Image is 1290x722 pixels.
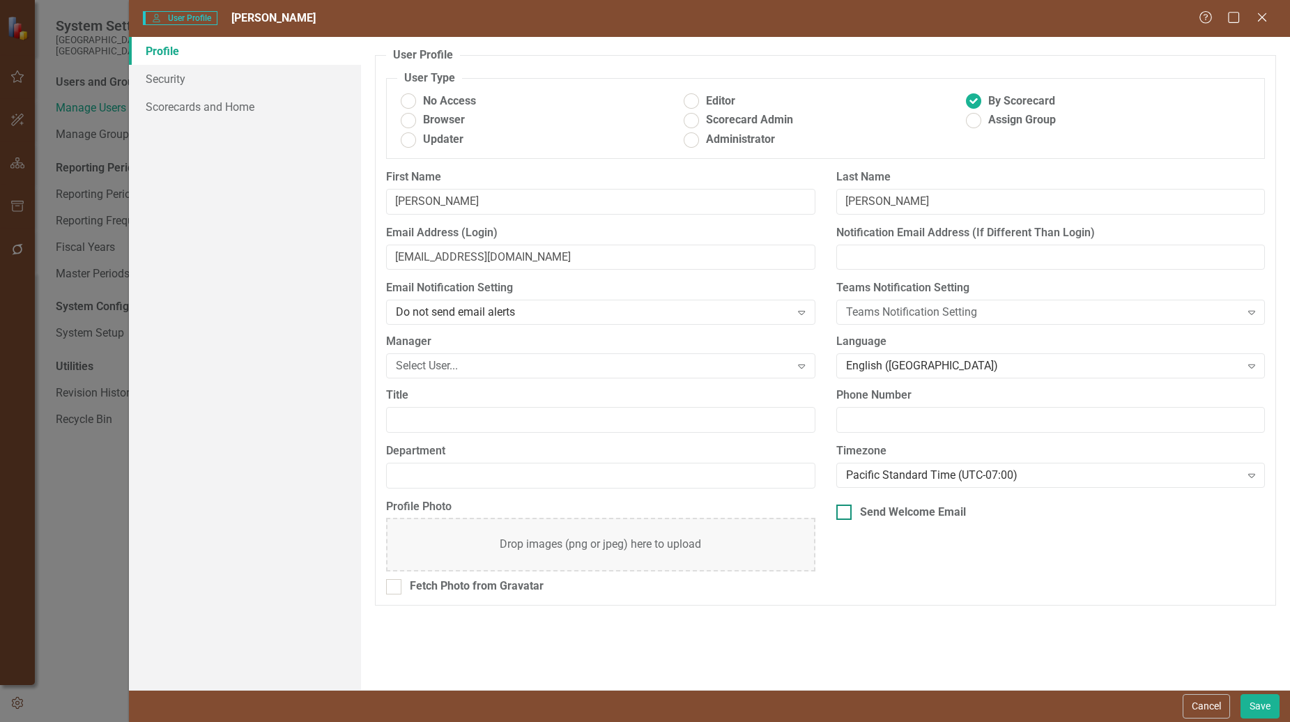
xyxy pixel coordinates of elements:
span: Editor [706,93,735,109]
label: Email Notification Setting [386,280,815,296]
a: Security [129,65,361,93]
span: No Access [423,93,476,109]
div: Pacific Standard Time (UTC-07:00) [846,467,1241,483]
span: Scorecard Admin [706,112,793,128]
button: Cancel [1183,694,1230,719]
label: Title [386,387,815,404]
span: Browser [423,112,465,128]
legend: User Profile [386,47,460,63]
span: [PERSON_NAME] [231,11,316,24]
a: Profile [129,37,361,65]
a: Scorecards and Home [129,93,361,121]
label: Notification Email Address (If Different Than Login) [836,225,1265,241]
label: Department [386,443,815,459]
span: Assign Group [988,112,1056,128]
span: User Profile [143,11,217,25]
label: Teams Notification Setting [836,280,1265,296]
div: Send Welcome Email [860,505,966,521]
div: Teams Notification Setting [846,305,1241,321]
label: Phone Number [836,387,1265,404]
label: Language [836,334,1265,350]
button: Save [1241,694,1280,719]
div: Fetch Photo from Gravatar [410,578,544,594]
div: Select User... [396,358,790,374]
span: Administrator [706,132,775,148]
label: Last Name [836,169,1265,185]
label: Timezone [836,443,1265,459]
label: First Name [386,169,815,185]
div: Do not send email alerts [396,305,790,321]
span: By Scorecard [988,93,1055,109]
div: English ([GEOGRAPHIC_DATA]) [846,358,1241,374]
div: Drop images (png or jpeg) here to upload [500,537,701,553]
label: Profile Photo [386,499,815,515]
legend: User Type [397,70,462,86]
label: Manager [386,334,815,350]
label: Email Address (Login) [386,225,815,241]
span: Updater [423,132,463,148]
